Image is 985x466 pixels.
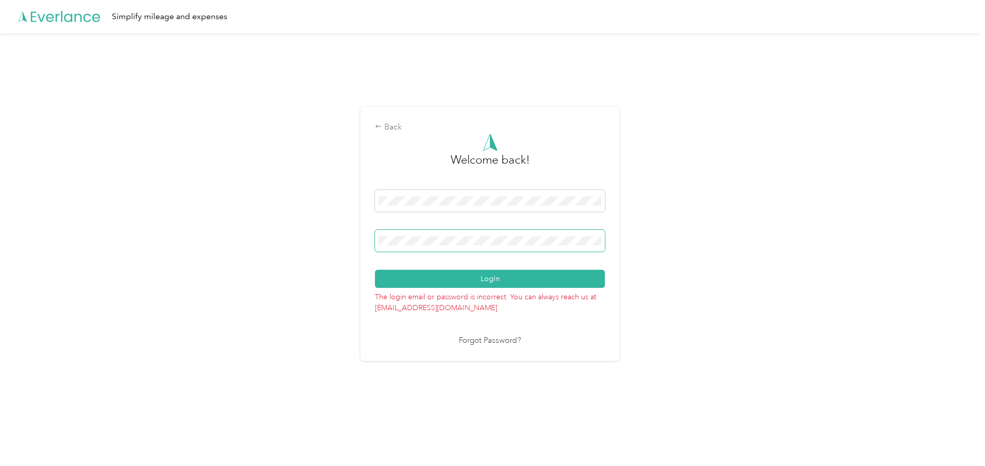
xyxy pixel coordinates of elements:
[375,270,605,288] button: Login
[459,335,521,347] a: Forgot Password?
[112,10,227,23] div: Simplify mileage and expenses
[375,288,605,313] p: The login email or password is incorrect. You can always reach us at [EMAIL_ADDRESS][DOMAIN_NAME]
[375,121,605,134] div: Back
[451,151,530,179] h3: greeting
[927,408,985,466] iframe: Everlance-gr Chat Button Frame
